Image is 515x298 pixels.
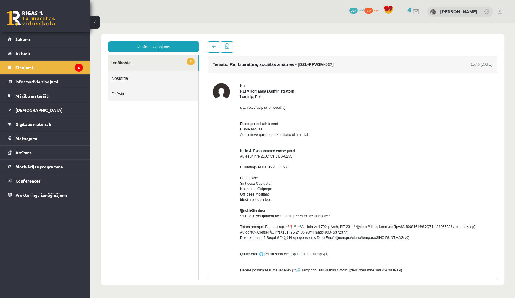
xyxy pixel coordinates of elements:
[364,8,373,14] span: 332
[150,60,402,65] div: No:
[15,164,63,169] span: Motivācijas programma
[18,47,108,63] a: Nosūtītie
[8,188,83,202] a: Proktoringa izmēģinājums
[8,32,83,46] a: Sākums
[8,89,83,103] a: Mācību materiāli
[15,107,63,113] span: [DEMOGRAPHIC_DATA]
[15,178,41,184] span: Konferences
[374,8,378,12] span: xp
[15,121,51,127] span: Digitālie materiāli
[75,64,83,72] i: 3
[15,61,83,74] legend: Ziņojumi
[349,8,358,14] span: 272
[15,93,49,99] span: Mācību materiāli
[8,46,83,60] a: Aktuāli
[18,18,108,29] a: Jauns ziņojums
[8,131,83,145] a: Maksājumi
[430,9,436,15] img: Elīza Zariņa
[15,51,30,56] span: Aktuāli
[7,11,55,26] a: Rīgas 1. Tālmācības vidusskola
[18,63,108,78] a: Dzēstie
[380,39,402,44] div: 15:40 [DATE]
[8,160,83,174] a: Motivācijas programma
[8,174,83,188] a: Konferences
[15,192,68,198] span: Proktoringa izmēģinājums
[359,8,364,12] span: mP
[122,39,243,44] h4: Temats: Re: Literatūra, sociālās zinātnes - [DZL-PFVGM-537]
[8,75,83,89] a: Informatīvie ziņojumi
[8,61,83,74] a: Ziņojumi3
[8,117,83,131] a: Digitālie materiāli
[150,66,204,70] strong: R1TV komanda (Administratori)
[96,35,104,42] span: 2
[8,103,83,117] a: [DEMOGRAPHIC_DATA]
[364,8,381,12] a: 332 xp
[440,8,478,14] a: [PERSON_NAME]
[122,60,140,77] img: R1TV komanda
[15,150,32,155] span: Atzīmes
[15,36,31,42] span: Sākums
[349,8,364,12] a: 272 mP
[15,75,83,89] legend: Informatīvie ziņojumi
[18,32,107,47] a: 2Ienākošie
[15,131,83,145] legend: Maksājumi
[8,146,83,159] a: Atzīmes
